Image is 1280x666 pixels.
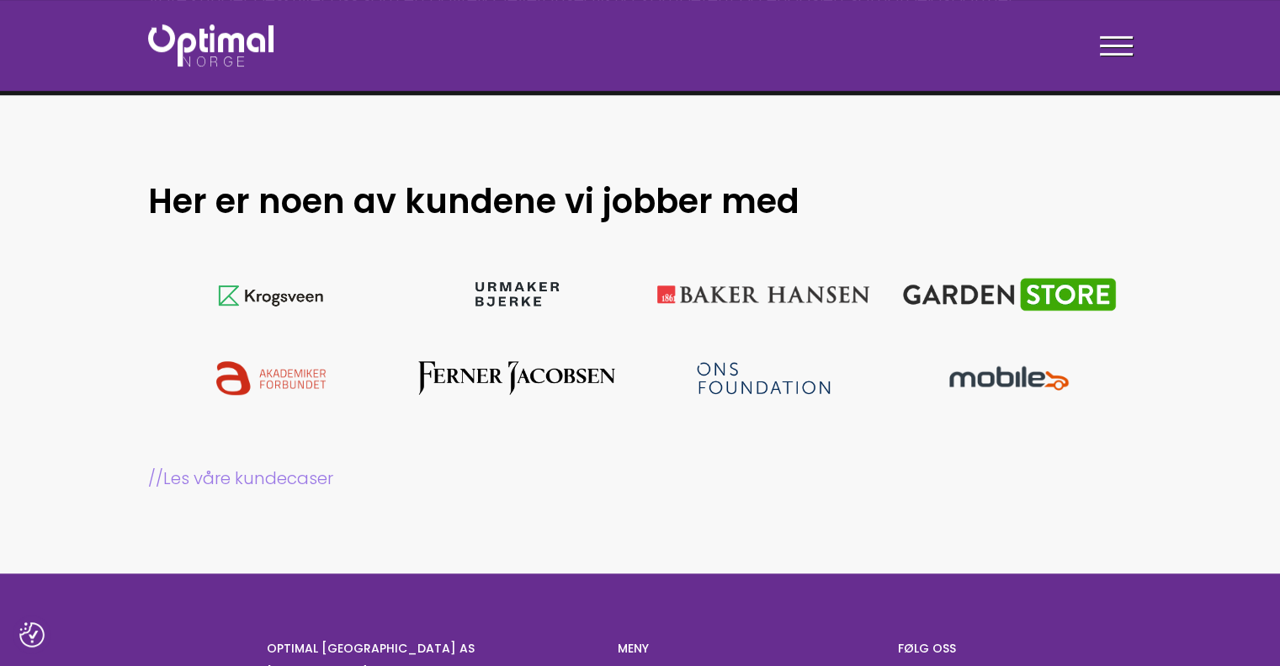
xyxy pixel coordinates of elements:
h6: MENY [618,641,873,656]
h2: Her er noen av kundene vi jobber med [148,179,964,223]
img: Revisit consent button [19,622,45,647]
a: //Les våre kundecaser [148,466,1133,490]
h6: OPTIMAL [GEOGRAPHIC_DATA] AS [267,641,592,656]
span: // [148,466,163,490]
h6: FØLG OSS [898,641,1013,656]
img: Optimal Norge [148,24,274,67]
button: Samtykkepreferanser [19,622,45,647]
